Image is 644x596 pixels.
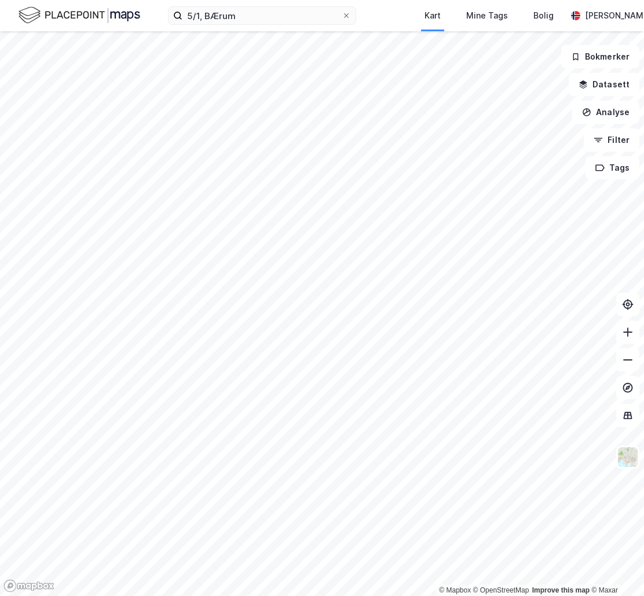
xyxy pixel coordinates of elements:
[617,446,639,468] img: Z
[586,156,639,179] button: Tags
[532,586,590,594] a: Improve this map
[584,128,639,152] button: Filter
[569,73,639,96] button: Datasett
[572,101,639,124] button: Analyse
[533,9,554,23] div: Bolig
[473,586,529,594] a: OpenStreetMap
[586,540,644,596] div: Kontrollprogram for chat
[466,9,508,23] div: Mine Tags
[439,586,471,594] a: Mapbox
[425,9,441,23] div: Kart
[182,7,342,24] input: Søk på adresse, matrikkel, gårdeiere, leietakere eller personer
[19,5,140,25] img: logo.f888ab2527a4732fd821a326f86c7f29.svg
[561,45,639,68] button: Bokmerker
[3,579,54,593] a: Mapbox homepage
[586,540,644,596] iframe: Chat Widget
